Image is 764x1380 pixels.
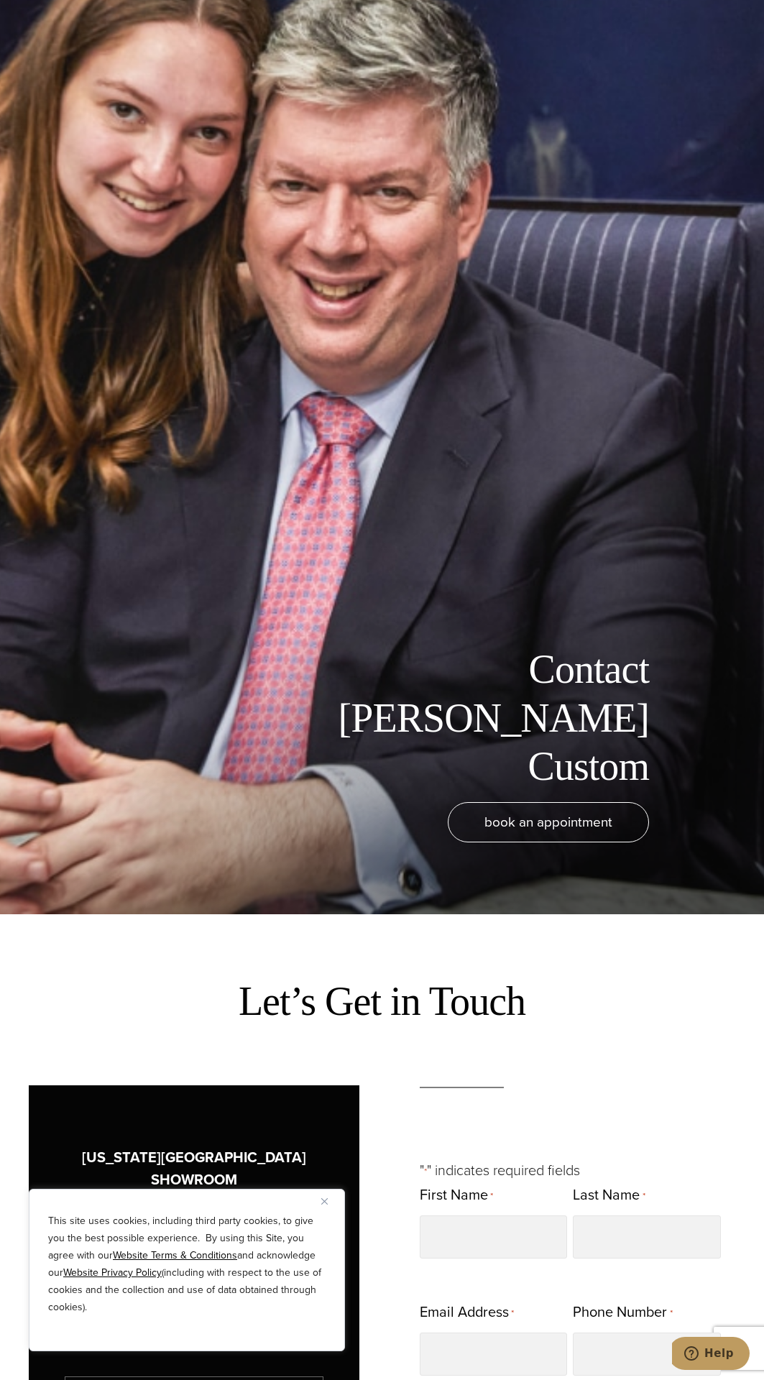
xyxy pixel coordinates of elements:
[326,645,649,791] h1: Contact [PERSON_NAME] Custom
[321,1192,339,1210] button: Close
[113,1248,237,1263] a: Website Terms & Conditions
[573,1182,645,1210] label: Last Name
[420,1182,493,1210] label: First Name
[448,802,649,842] a: book an appointment
[420,1299,514,1327] label: Email Address
[484,811,612,832] span: book an appointment
[420,1159,722,1182] p: " " indicates required fields
[573,1299,672,1327] label: Phone Number
[672,1337,750,1373] iframe: Opens a widget where you can chat to one of our agents
[63,1265,162,1280] a: Website Privacy Policy
[48,1213,326,1316] p: This site uses cookies, including third party cookies, to give you the best possible experience. ...
[239,975,525,1027] h2: Let’s Get in Touch
[65,1146,323,1191] h3: [US_STATE][GEOGRAPHIC_DATA] SHOWROOM
[321,1198,328,1205] img: Close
